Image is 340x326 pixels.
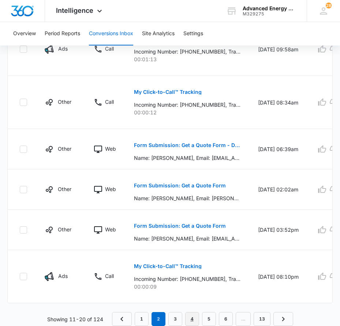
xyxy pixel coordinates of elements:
[134,154,240,162] p: Name: [PERSON_NAME], Email: [EMAIL_ADDRESS][DOMAIN_NAME], Phone: [PHONE_NUMBER], How can we help?...
[219,312,233,326] a: Page 6
[47,315,103,323] p: Showing 11-20 of 124
[134,177,226,194] button: Form Submission: Get a Quote Form
[134,194,240,202] p: Name: [PERSON_NAME], Email: [PERSON_NAME][EMAIL_ADDRESS][DOMAIN_NAME], Phone: [PHONE_NUMBER], How...
[134,275,240,283] p: Incoming Number: [PHONE_NUMBER], Tracking Number: [PHONE_NUMBER], Ring To: [PHONE_NUMBER], Caller...
[134,48,240,55] p: Incoming Number: [PHONE_NUMBER], Tracking Number: [PHONE_NUMBER], Ring To: [PHONE_NUMBER], Caller...
[134,101,240,109] p: Incoming Number: [PHONE_NUMBER], Tracking Number: [PHONE_NUMBER], Ring To: [PHONE_NUMBER], Caller...
[134,136,240,154] button: Form Submission: Get a Quote Form - Duplicate
[326,3,332,8] div: notifications count
[243,11,296,17] div: account id
[105,98,114,106] p: Call
[183,22,203,45] button: Settings
[134,257,202,275] button: My Click-to-Call™ Tracking
[243,6,296,11] div: account name
[134,109,240,116] p: 00:00:12
[134,283,240,290] p: 00:00:09
[58,45,68,52] p: Ads
[134,83,202,101] button: My Click-to-Call™ Tracking
[58,272,68,280] p: Ads
[142,22,175,45] button: Site Analytics
[249,23,307,76] td: [DATE] 09:58am
[134,143,240,148] p: Form Submission: Get a Quote Form - Duplicate
[249,129,307,169] td: [DATE] 06:39am
[58,226,71,233] p: Other
[105,185,116,193] p: Web
[13,22,36,45] button: Overview
[112,312,293,326] nav: Pagination
[112,312,132,326] a: Previous Page
[168,312,182,326] a: Page 3
[56,7,93,14] span: Intelligence
[134,183,226,188] p: Form Submission: Get a Quote Form
[254,312,270,326] a: Page 13
[89,22,133,45] button: Conversions Inbox
[326,3,332,8] span: 28
[58,145,71,153] p: Other
[249,169,307,210] td: [DATE] 02:02am
[249,210,307,250] td: [DATE] 03:52pm
[134,223,226,228] p: Form Submission: Get a Quote Form
[105,226,116,233] p: Web
[185,312,199,326] a: Page 4
[134,55,240,63] p: 00:01:13
[135,312,149,326] a: Page 1
[105,272,114,280] p: Call
[134,264,202,269] p: My Click-to-Call™ Tracking
[105,145,116,153] p: Web
[58,98,71,106] p: Other
[249,76,307,129] td: [DATE] 08:34am
[105,45,114,52] p: Call
[134,235,240,242] p: Name: [PERSON_NAME], Email: [EMAIL_ADDRESS][DOMAIN_NAME], Phone: [PHONE_NUMBER], How can we help?...
[202,312,216,326] a: Page 5
[45,22,80,45] button: Period Reports
[134,89,202,95] p: My Click-to-Call™ Tracking
[249,250,307,303] td: [DATE] 08:10pm
[273,312,293,326] a: Next Page
[152,312,165,326] em: 2
[134,217,226,235] button: Form Submission: Get a Quote Form
[58,185,71,193] p: Other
